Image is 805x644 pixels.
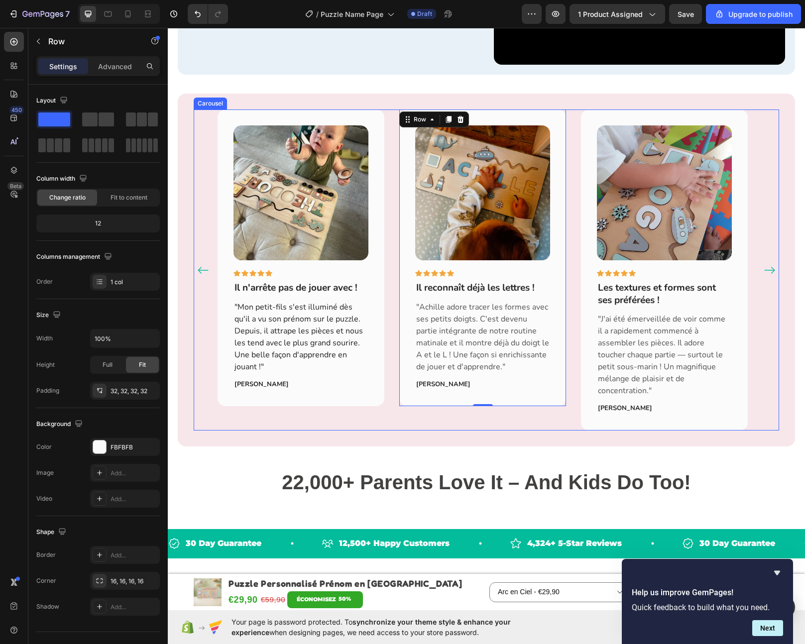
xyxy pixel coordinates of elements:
div: Shape [36,526,68,539]
iframe: Design area [168,28,805,610]
span: Fit [139,360,146,369]
div: Rich Text Editor. Editing area: main [429,253,564,279]
button: Carousel Back Arrow [27,234,43,250]
img: gempages_585840560439296707-846300b7-f61c-49ec-a415-ab16a45d510e.webp [429,98,564,232]
div: Rich Text Editor. Editing area: main [429,284,564,370]
div: Columns management [36,250,114,264]
p: 4,324+ 5-Star Reviews [359,509,454,523]
span: Full [103,360,113,369]
p: "J'ai été émerveillée de voir comme il a rapidement commencé à assembler les pièces. Il adore tou... [430,285,563,369]
div: Width [36,334,53,343]
span: Draft [417,9,432,18]
div: Rich Text Editor. Editing area: main [66,272,201,346]
div: 450 [9,106,24,114]
div: Column width [36,172,89,186]
strong: Il n'arrête pas de jouer avec ! [67,253,190,266]
div: Image [36,468,54,477]
button: Upgrade to publish [706,4,801,24]
div: Rich Text Editor. Editing area: main [247,351,382,363]
p: "Mon petit-fils s'est illuminé dès qu'il a vu son prénom sur le puzzle. Depuis, il attrape les pi... [67,273,200,345]
div: FBFBFB [111,443,157,452]
div: Shadow [36,602,59,611]
p: 30 Day Guarantee [18,509,94,523]
strong: Les textures et formes sont ses préférées ! [430,253,548,279]
div: Background [36,418,85,431]
div: Color [36,442,52,451]
p: Advanced [98,61,132,72]
button: 1 product assigned [570,4,665,24]
div: Rich Text Editor. Editing area: main [247,253,382,267]
div: Layout [36,94,70,107]
img: gempages_585840560439296707-53dacfc0-1c18-4148-bc65-07767a14e13f.webp [247,98,382,232]
strong: [PERSON_NAME] [248,352,303,361]
div: Undo/Redo [188,4,228,24]
button: Next question [752,620,783,636]
strong: Il reconnaît déjà les lettres ! [248,253,367,266]
span: Fit to content [111,193,147,202]
button: Save [669,4,702,24]
input: Auto [91,329,159,347]
p: Settings [49,61,77,72]
button: Hide survey [771,567,783,579]
div: Padding [36,386,59,395]
strong: [PERSON_NAME] [67,352,121,361]
p: 7 [65,8,70,20]
div: Corner [36,576,56,585]
div: Order [36,277,53,286]
div: Rich Text Editor. Editing area: main [66,351,201,363]
div: Rich Text Editor. Editing area: main [66,253,201,267]
div: Upgrade to publish [714,9,793,19]
div: Help us improve GemPages! [632,567,783,636]
div: Add... [111,603,157,612]
div: Size [36,309,63,322]
div: Carousel [28,71,57,80]
div: Height [36,360,55,369]
div: Rich Text Editor. Editing area: main [429,375,564,387]
span: Puzzle Name Page [321,9,383,19]
div: Beta [7,182,24,190]
span: synchronize your theme style & enhance your experience [231,618,511,637]
p: Row [48,35,133,47]
button: 7 [4,4,74,24]
div: Add... [111,469,157,478]
h2: Help us improve GemPages! [632,587,783,599]
span: Your page is password protected. To when designing pages, we need access to your store password. [231,617,550,638]
div: Row [244,87,260,96]
div: Border [36,550,56,559]
span: / [316,9,319,19]
div: Add... [111,551,157,560]
strong: [PERSON_NAME] [430,376,484,385]
span: Save [678,10,694,18]
p: CUSTOMIZE MY PUZZLE [489,557,592,571]
span: 1 product assigned [578,9,643,19]
p: 12,500+ Happy Customers [171,509,282,523]
div: Add... [111,495,157,504]
img: gempages_585840560439296707-60723d0c-d2f3-4393-9c02-db8856f603ef.webp [66,98,201,232]
p: Quick feedback to build what you need. [632,603,783,612]
strong: 22,000+ Parents Love It – And Kids Do Too! [114,443,523,465]
a: CUSTOMIZE MY PUZZLE [469,553,611,575]
div: 50% [170,565,184,577]
span: Change ratio [49,193,86,202]
p: 30 Day Guarantee [532,509,607,523]
div: Rich Text Editor. Editing area: main [247,272,382,346]
div: 16, 16, 16, 16 [111,577,157,586]
div: 32, 32, 32, 32 [111,387,157,396]
div: Video [36,494,52,503]
div: 12 [38,216,158,230]
button: Carousel Next Arrow [594,234,610,250]
p: "Achille adore tracer les formes avec ses petits doigts. C'est devenu partie intégrante de notre ... [248,273,381,345]
div: 1 col [111,278,157,287]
